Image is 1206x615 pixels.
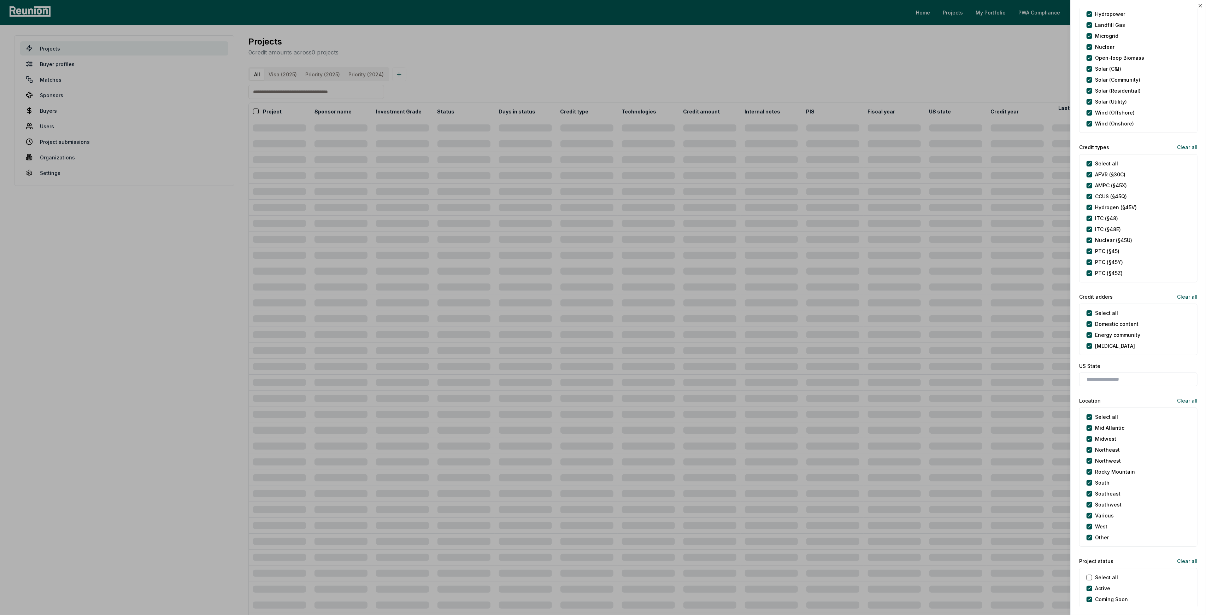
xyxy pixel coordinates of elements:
label: Solar (Community) [1095,76,1140,83]
label: Southeast [1095,490,1120,497]
label: Credit adders [1079,293,1113,300]
label: Project status [1079,557,1113,565]
label: Select all [1095,413,1118,421]
label: Hydrogen (§45V) [1095,204,1137,211]
label: Various [1095,512,1114,519]
label: Location [1079,397,1101,404]
label: Microgrid [1095,32,1118,40]
label: Wind (Onshore) [1095,120,1134,127]
label: CCUS (§45Q) [1095,193,1127,200]
label: PTC (§45Y) [1095,258,1123,266]
label: Nuclear [1095,43,1114,51]
label: South [1095,479,1110,486]
button: Clear all [1171,140,1198,154]
label: Active [1095,585,1110,592]
label: Energy community [1095,331,1140,339]
label: Solar (C&I) [1095,65,1121,72]
label: US State [1079,362,1198,370]
label: Select all [1095,574,1118,581]
label: Wind (Offshore) [1095,109,1135,116]
label: Open-loop Biomass [1095,54,1144,61]
button: Clear all [1171,393,1198,408]
label: Midwest [1095,435,1116,443]
label: Hydropower [1095,10,1125,18]
label: Nuclear (§45U) [1095,236,1132,244]
label: Northwest [1095,457,1121,464]
label: Southwest [1095,501,1122,508]
label: ITC (§48) [1095,215,1118,222]
label: Other [1095,534,1109,541]
label: Select all [1095,309,1118,317]
label: Solar (Utility) [1095,98,1127,105]
label: ITC (§48E) [1095,225,1121,233]
label: Mid Atlantic [1095,424,1124,432]
label: Northeast [1095,446,1120,453]
label: PTC (§45Z) [1095,269,1123,277]
label: Solar (Residential) [1095,87,1141,94]
label: AFVR (§30C) [1095,171,1125,178]
button: Clear all [1171,289,1198,304]
label: Select all [1095,160,1118,167]
label: Domestic content [1095,320,1139,328]
label: PTC (§45) [1095,247,1119,255]
button: Clear all [1171,554,1198,568]
label: [MEDICAL_DATA] [1095,342,1135,350]
label: Landfill Gas [1095,21,1125,29]
label: Credit types [1079,143,1109,151]
label: Rocky Mountain [1095,468,1135,475]
label: Coming Soon [1095,596,1128,603]
label: West [1095,523,1107,530]
label: AMPC (§45X) [1095,182,1127,189]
